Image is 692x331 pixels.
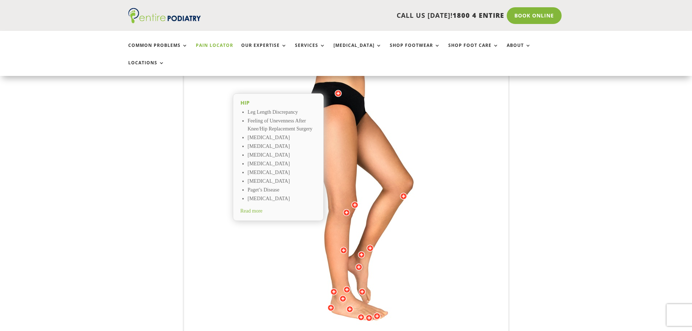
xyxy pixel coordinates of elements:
a: [MEDICAL_DATA] [333,43,382,58]
a: About [507,43,531,58]
li: [MEDICAL_DATA] [248,134,316,142]
a: Pain Locator [196,43,233,58]
li: [MEDICAL_DATA] [248,160,316,169]
a: Locations [128,60,165,76]
a: Book Online [507,7,562,24]
span: 1800 4 ENTIRE [453,11,504,20]
a: Our Expertise [241,43,287,58]
li: Leg Length Discrepancy [248,108,316,117]
h2: Hip [240,99,316,106]
li: [MEDICAL_DATA] [248,195,316,203]
li: Feeling of Unevenness After Knee/Hip Replacement Surgery [248,117,316,134]
a: Shop Footwear [390,43,440,58]
li: [MEDICAL_DATA] [248,151,316,160]
a: Shop Foot Care [448,43,499,58]
a: Services [295,43,325,58]
li: [MEDICAL_DATA] [248,169,316,177]
li: [MEDICAL_DATA] [248,142,316,151]
li: Paget’s Disease [248,186,316,195]
a: Hip Leg Length Discrepancy Feeling of Unevenness After Knee/Hip Replacement Surgery [MEDICAL_DATA... [233,93,324,229]
img: logo (1) [128,8,201,23]
p: CALL US [DATE]! [229,11,504,20]
a: Entire Podiatry [128,17,201,25]
li: [MEDICAL_DATA] [248,177,316,186]
a: Common Problems [128,43,188,58]
span: Read more [240,208,263,214]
